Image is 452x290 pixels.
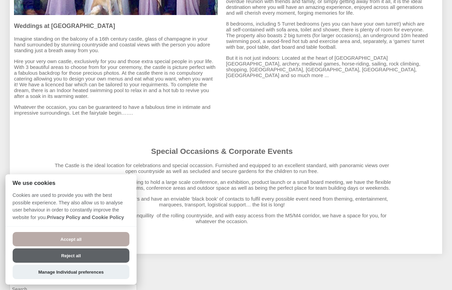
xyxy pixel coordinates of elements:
p: Hire your very own castle, exclusively for you and those extra special people in your life. With ... [14,58,218,99]
p: Cookies are used to provide you with the best possible experience. They also allow us to analyse ... [5,192,137,226]
p: Imagine standing on the balcony of a 16th century castle, glass of champagne in your hand surroun... [14,36,218,53]
h2: We use cookies [5,180,137,186]
p: 8 bedrooms, including 5 Turret bedrooms (yes you can have your own turret!) which are all self-co... [226,21,430,50]
button: Manage Individual preferences [13,265,129,279]
p: For corporates, whether you are looking to hold a large scale conference, an exhibition, product ... [50,179,395,191]
p: The Castle is the ideal location for celebrations and special occassion. Furnished and equipped t... [50,162,395,174]
button: Reject all [13,248,129,263]
h3: Weddings at [GEOGRAPHIC_DATA] [14,23,218,30]
p: Ideally located in the peace and tranquillity of the rolling countryside, and with easy access fr... [50,213,395,224]
p: But it is not just indoors: Located at the heart of [GEOGRAPHIC_DATA] [GEOGRAPHIC_DATA], archery,... [226,55,430,78]
a: Privacy Policy and Cookie Policy [47,215,124,220]
button: Accept all [13,232,129,246]
p: Whatever the occasion, you can be guaranteed to have a fabulous time in intimate and impressive s... [14,104,218,116]
h2: Special Occasions & Corporate Events [50,147,395,156]
p: We work with the best local suppliers and have an enviable ‘black book’ of contacts to fulfil eve... [50,196,395,207]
